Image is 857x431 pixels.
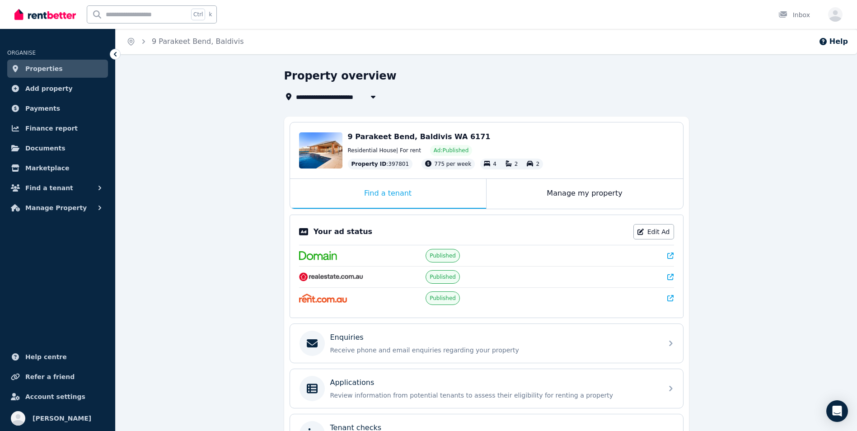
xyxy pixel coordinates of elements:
[25,391,85,402] span: Account settings
[299,251,337,260] img: Domain.com.au
[430,295,456,302] span: Published
[7,179,108,197] button: Find a tenant
[25,371,75,382] span: Refer a friend
[290,369,683,408] a: ApplicationsReview information from potential tenants to assess their eligibility for renting a p...
[299,294,347,303] img: Rent.com.au
[7,99,108,117] a: Payments
[25,202,87,213] span: Manage Property
[7,119,108,137] a: Finance report
[430,273,456,281] span: Published
[7,348,108,366] a: Help centre
[25,63,63,74] span: Properties
[348,147,421,154] span: Residential House | For rent
[493,161,496,167] span: 4
[536,161,539,167] span: 2
[25,103,60,114] span: Payments
[487,179,683,209] div: Manage my property
[348,159,413,169] div: : 397801
[191,9,205,20] span: Ctrl
[7,159,108,177] a: Marketplace
[7,199,108,217] button: Manage Property
[290,179,486,209] div: Find a tenant
[7,80,108,98] a: Add property
[7,50,36,56] span: ORGANISE
[7,60,108,78] a: Properties
[290,324,683,363] a: EnquiriesReceive phone and email enquiries regarding your property
[25,351,67,362] span: Help centre
[116,29,255,54] nav: Breadcrumb
[515,161,518,167] span: 2
[7,388,108,406] a: Account settings
[14,8,76,21] img: RentBetter
[819,36,848,47] button: Help
[778,10,810,19] div: Inbox
[633,224,674,239] a: Edit Ad
[25,83,73,94] span: Add property
[348,132,491,141] span: 9 Parakeet Bend, Baldivis WA 6171
[25,143,66,154] span: Documents
[33,413,91,424] span: [PERSON_NAME]
[434,161,471,167] span: 775 per week
[434,147,468,154] span: Ad: Published
[25,183,73,193] span: Find a tenant
[314,226,372,237] p: Your ad status
[330,332,364,343] p: Enquiries
[430,252,456,259] span: Published
[7,139,108,157] a: Documents
[284,69,397,83] h1: Property overview
[25,163,69,173] span: Marketplace
[25,123,78,134] span: Finance report
[7,368,108,386] a: Refer a friend
[826,400,848,422] div: Open Intercom Messenger
[351,160,387,168] span: Property ID
[330,346,657,355] p: Receive phone and email enquiries regarding your property
[330,377,375,388] p: Applications
[330,391,657,400] p: Review information from potential tenants to assess their eligibility for renting a property
[299,272,364,281] img: RealEstate.com.au
[152,37,244,46] a: 9 Parakeet Bend, Baldivis
[209,11,212,18] span: k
